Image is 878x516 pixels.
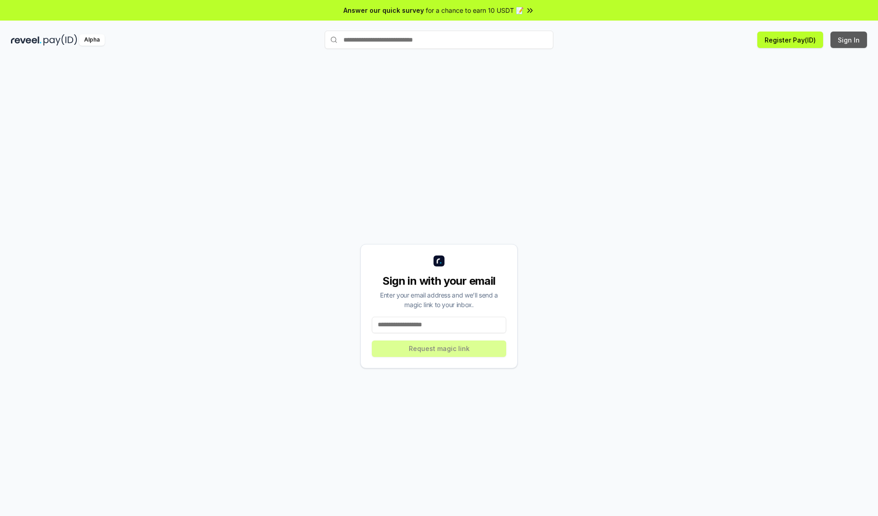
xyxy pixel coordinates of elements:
[79,34,105,46] div: Alpha
[372,290,506,309] div: Enter your email address and we’ll send a magic link to your inbox.
[426,5,524,15] span: for a chance to earn 10 USDT 📝
[11,34,42,46] img: reveel_dark
[434,255,444,266] img: logo_small
[757,32,823,48] button: Register Pay(ID)
[343,5,424,15] span: Answer our quick survey
[372,274,506,288] div: Sign in with your email
[43,34,77,46] img: pay_id
[830,32,867,48] button: Sign In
